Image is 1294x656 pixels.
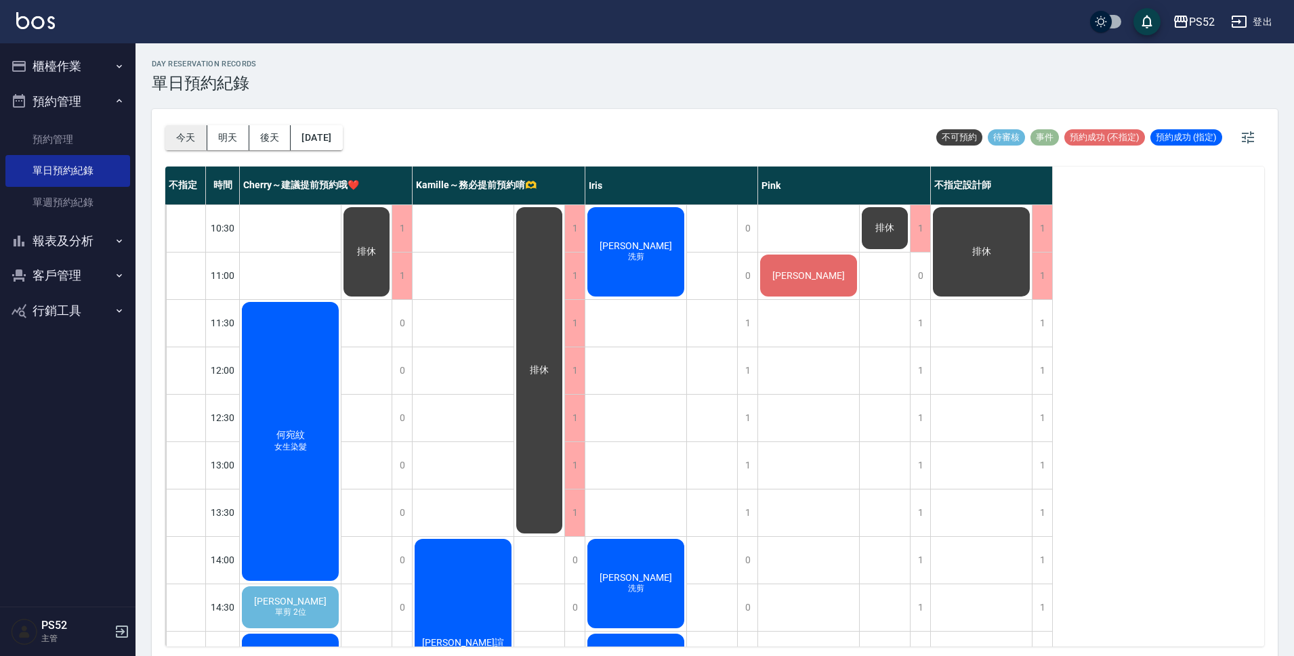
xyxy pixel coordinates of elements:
button: 今天 [165,125,207,150]
span: 排休 [873,222,897,234]
button: PS52 [1167,8,1220,36]
div: 13:30 [206,489,240,536]
div: 1 [910,205,930,252]
div: 1 [737,395,757,441]
div: 1 [910,442,930,489]
span: 單剪 2位 [272,607,309,618]
span: 預約成功 (不指定) [1064,131,1145,144]
span: 何宛紋 [274,429,308,441]
div: Pink [758,167,931,204]
div: 1 [737,347,757,394]
h2: day Reservation records [152,60,257,68]
div: 1 [910,395,930,441]
div: 1 [1032,584,1052,631]
div: 0 [564,584,585,631]
button: 後天 [249,125,291,150]
div: 1 [564,253,585,299]
div: 0 [392,300,412,347]
h5: PS52 [41,619,110,632]
div: 1 [737,442,757,489]
span: 排休 [527,364,551,376]
div: 0 [392,489,412,536]
div: 1 [1032,347,1052,394]
img: Logo [16,12,55,29]
div: 1 [1032,395,1052,441]
div: 11:00 [206,252,240,299]
span: [PERSON_NAME] [251,596,329,607]
div: 1 [737,489,757,536]
span: 洗剪 [625,583,647,594]
div: 1 [910,537,930,584]
div: 14:00 [206,536,240,584]
div: 時間 [206,167,240,204]
div: 1 [910,489,930,536]
span: 排休 [969,246,994,258]
div: 0 [737,253,757,299]
div: 14:30 [206,584,240,631]
span: 不可預約 [936,131,982,144]
div: Iris [585,167,758,204]
div: 1 [392,253,412,299]
span: 待審核 [988,131,1025,144]
button: 明天 [207,125,249,150]
div: 0 [392,584,412,631]
div: 1 [1032,300,1052,347]
button: 行銷工具 [5,293,130,328]
div: 1 [910,347,930,394]
div: 0 [910,253,930,299]
div: 0 [737,584,757,631]
div: 1 [1032,253,1052,299]
div: 0 [392,537,412,584]
div: 1 [1032,537,1052,584]
div: 13:00 [206,441,240,489]
button: 報表及分析 [5,223,130,259]
a: 單週預約紀錄 [5,187,130,218]
div: 1 [564,300,585,347]
div: 10:30 [206,204,240,252]
div: 0 [564,537,585,584]
div: 1 [564,205,585,252]
button: 客戶管理 [5,258,130,293]
div: 1 [910,300,930,347]
div: 0 [392,395,412,441]
img: Person [11,618,38,645]
button: 預約管理 [5,84,130,119]
span: 女生染髮 [272,441,310,453]
div: 不指定設計師 [931,167,1053,204]
div: 不指定 [165,167,206,204]
span: [PERSON_NAME] [770,270,848,281]
div: 0 [392,442,412,489]
div: 1 [1032,489,1052,536]
div: Cherry～建議提前預約哦❤️ [240,167,413,204]
span: 洗剪 [625,251,647,263]
div: 1 [392,205,412,252]
p: 主管 [41,632,110,644]
span: 排休 [354,246,379,258]
div: Kamille～務必提前預約唷🫶 [413,167,585,204]
div: 12:00 [206,347,240,394]
div: 12:30 [206,394,240,441]
span: 事件 [1030,131,1059,144]
button: [DATE] [291,125,342,150]
div: 1 [564,489,585,536]
button: 櫃檯作業 [5,49,130,84]
div: PS52 [1189,14,1215,30]
a: 單日預約紀錄 [5,155,130,186]
span: [PERSON_NAME]諠 [419,637,507,649]
div: 1 [564,442,585,489]
div: 1 [564,395,585,441]
div: 1 [737,300,757,347]
div: 1 [910,584,930,631]
div: 11:30 [206,299,240,347]
div: 0 [392,347,412,394]
button: save [1133,8,1161,35]
div: 1 [564,347,585,394]
span: [PERSON_NAME] [597,572,675,583]
button: 登出 [1226,9,1278,35]
span: [PERSON_NAME] [597,240,675,251]
h3: 單日預約紀錄 [152,74,257,93]
div: 0 [737,205,757,252]
a: 預約管理 [5,124,130,155]
div: 1 [1032,205,1052,252]
div: 1 [1032,442,1052,489]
